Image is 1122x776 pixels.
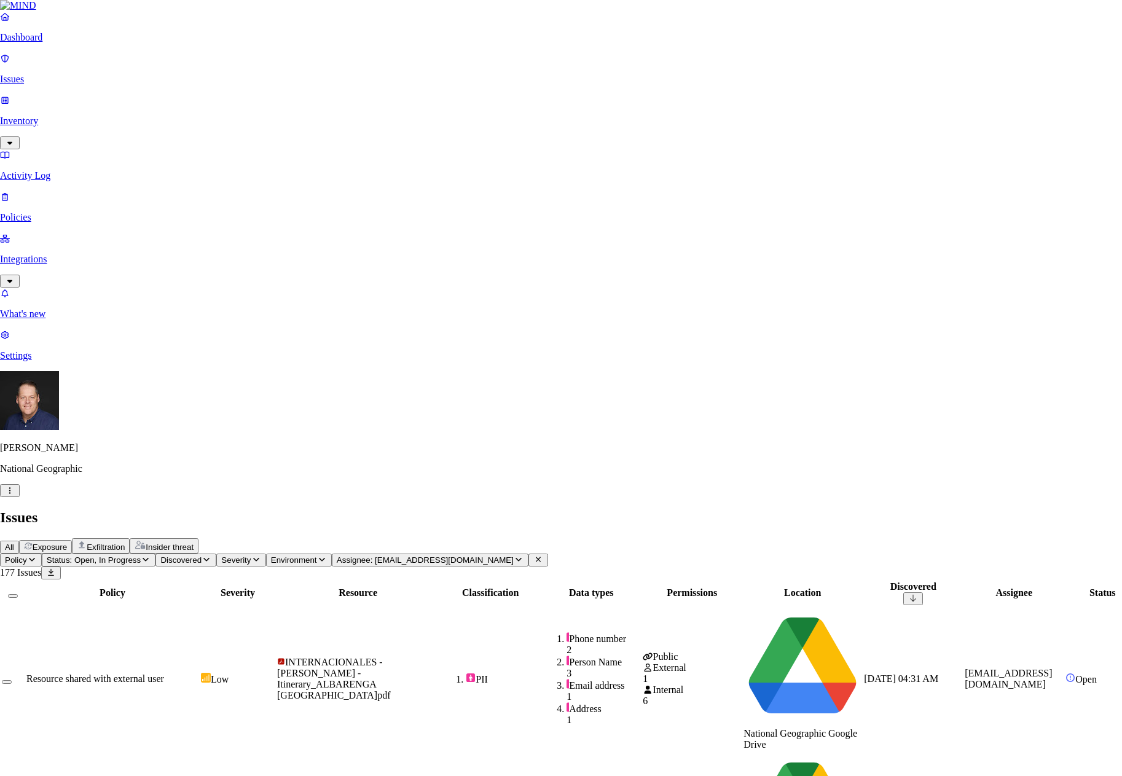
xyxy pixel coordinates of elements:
[567,715,640,726] div: 1
[864,581,962,592] div: Discovered
[643,662,741,673] div: External
[271,555,317,565] span: Environment
[277,657,390,700] span: INTERNACIONALES - [PERSON_NAME] - Itinerary_ALBARENGA [GEOGRAPHIC_DATA]pdf
[5,543,14,552] span: All
[743,587,861,598] div: Location
[743,608,861,726] img: google-drive
[211,674,229,684] span: Low
[33,543,67,552] span: Exposure
[201,673,211,683] img: severity-low
[567,645,640,656] div: 2
[87,543,125,552] span: Exfiltration
[221,555,251,565] span: Severity
[643,651,741,662] div: Public
[643,587,741,598] div: Permissions
[965,587,1063,598] div: Assignee
[160,555,202,565] span: Discovered
[1075,674,1097,684] span: Open
[567,632,640,645] div: Phone number
[567,702,640,715] div: Address
[277,657,285,665] img: adobe-pdf
[146,543,194,552] span: Insider threat
[441,587,539,598] div: Classification
[466,673,539,685] div: PII
[47,555,141,565] span: Status: Open, In Progress
[567,679,640,691] div: Email address
[567,691,640,702] div: 1
[864,673,938,684] span: [DATE] 04:31 AM
[201,587,275,598] div: Severity
[643,684,741,696] div: Internal
[643,673,741,684] div: 1
[567,656,569,665] img: pii-line
[5,555,27,565] span: Policy
[567,632,569,642] img: pii-line
[2,680,12,684] button: Select row
[26,673,164,684] span: Resource shared with external user
[1065,673,1075,683] img: status-open
[567,668,640,679] div: 3
[26,587,198,598] div: Policy
[8,594,18,598] button: Select all
[743,728,857,750] span: National Geographic Google Drive
[567,679,569,689] img: pii-line
[277,587,439,598] div: Resource
[337,555,514,565] span: Assignee: [EMAIL_ADDRESS][DOMAIN_NAME]
[542,587,640,598] div: Data types
[567,656,640,668] div: Person Name
[567,702,569,712] img: pii-line
[965,668,1052,689] span: [EMAIL_ADDRESS][DOMAIN_NAME]
[643,696,741,707] div: 6
[466,673,476,683] img: pii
